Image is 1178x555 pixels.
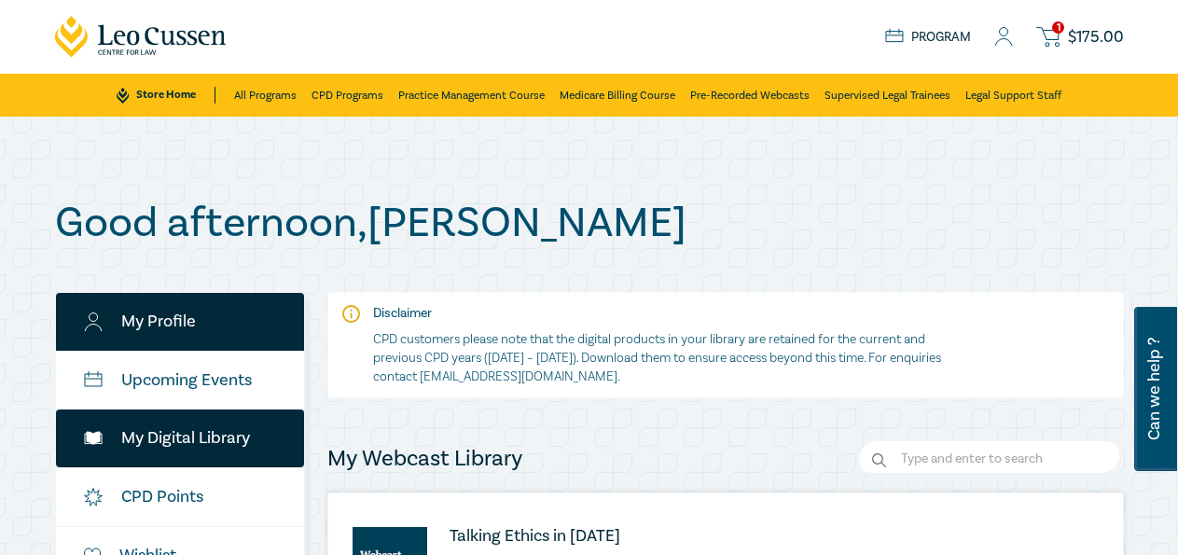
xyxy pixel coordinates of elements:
strong: Disclaimer [373,305,432,322]
h1: Good afternoon , [PERSON_NAME] [55,199,1124,247]
a: My Digital Library [56,409,305,467]
a: Practice Management Course [398,74,545,117]
a: CPD Programs [312,74,383,117]
a: My Profile [56,293,305,351]
span: $ 175.00 [1068,29,1124,46]
a: All Programs [234,74,297,117]
a: Upcoming Events [56,352,305,409]
span: 1 [1052,21,1064,34]
input: Search [858,440,1124,478]
a: Program [885,29,972,46]
span: Can we help ? [1145,318,1163,460]
h4: My Webcast Library [327,444,522,474]
a: Legal Support Staff [965,74,1061,117]
a: Supervised Legal Trainees [825,74,950,117]
p: CPD customers please note that the digital products in your library are retained for the current ... [373,330,947,386]
a: Store Home [117,87,215,104]
a: CPD Points [56,468,305,526]
a: Medicare Billing Course [560,74,675,117]
a: [EMAIL_ADDRESS][DOMAIN_NAME] [420,368,617,385]
a: Pre-Recorded Webcasts [690,74,810,117]
a: Talking Ethics in [DATE] [450,527,1011,546]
